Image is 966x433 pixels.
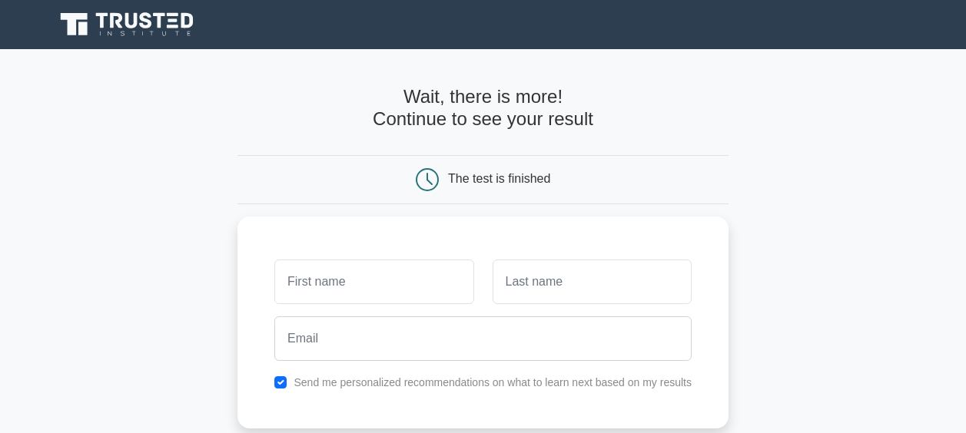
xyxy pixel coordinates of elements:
[237,86,729,131] h4: Wait, there is more! Continue to see your result
[274,316,692,361] input: Email
[448,172,550,185] div: The test is finished
[274,259,473,304] input: First name
[294,376,692,388] label: Send me personalized recommendations on what to learn next based on my results
[493,259,692,304] input: Last name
